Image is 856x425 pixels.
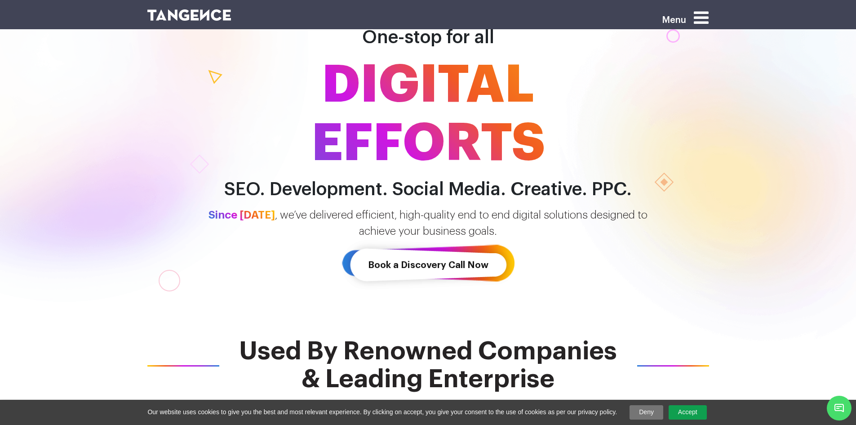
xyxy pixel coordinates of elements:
[172,56,684,173] span: DIGITAL EFFORTS
[669,405,707,420] a: Accept
[147,9,231,21] img: logo SVG
[147,337,709,393] span: Used By Renowned Companies & Leading Enterprise
[172,207,684,239] p: , we’ve delivered efficient, high-quality end to end digital solutions designed to achieve your b...
[827,396,852,421] span: Chat Widget
[147,408,617,417] span: Our website uses cookies to give you the best and most relevant experience. By clicking on accept...
[362,28,494,46] span: One-stop for all
[172,179,684,200] h2: SEO. Development. Social Media. Creative. PPC.
[208,210,275,220] span: Since [DATE]
[630,405,663,420] a: Deny
[342,239,514,291] a: Book a Discovery Call Now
